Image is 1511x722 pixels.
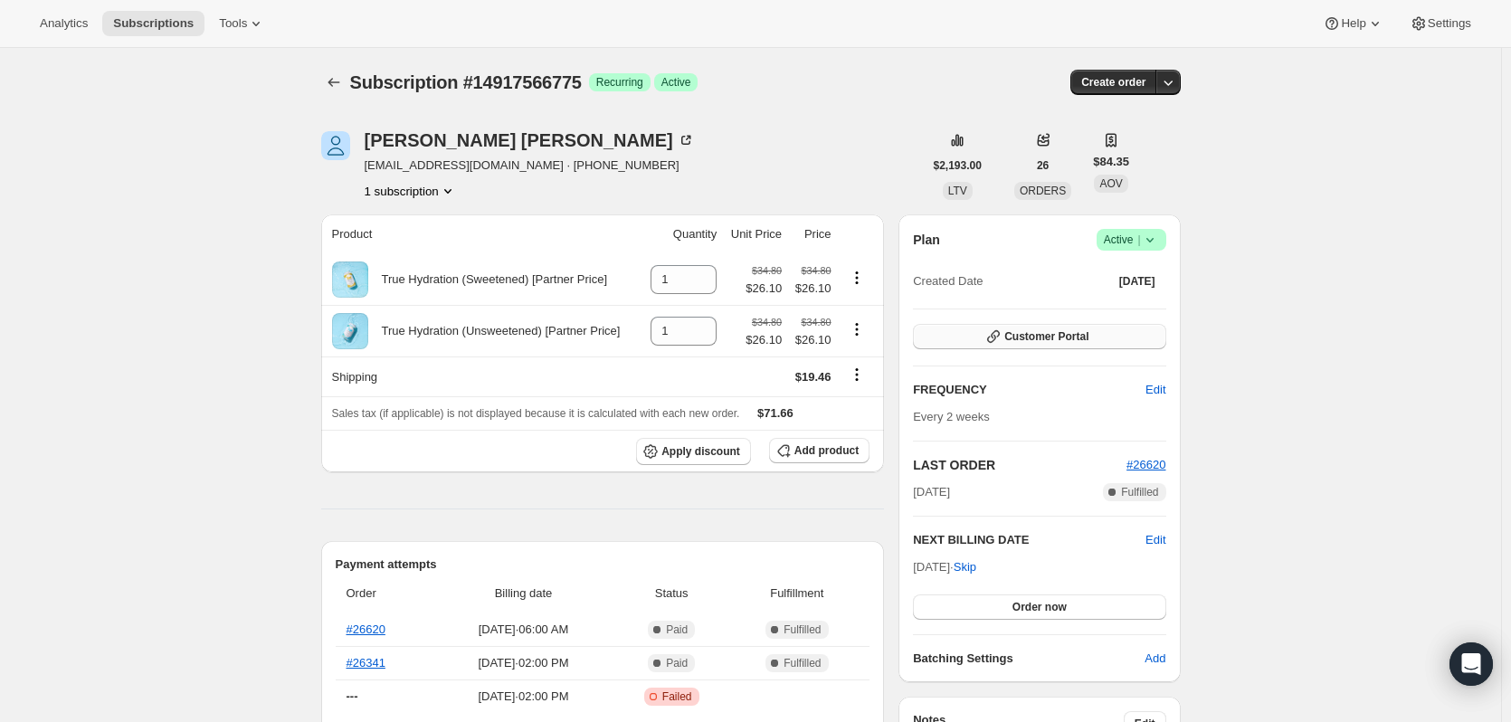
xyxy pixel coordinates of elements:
[321,131,350,160] span: Nicole Maggio
[661,444,740,459] span: Apply discount
[1145,531,1165,549] button: Edit
[1145,381,1165,399] span: Edit
[347,622,385,636] a: #26620
[1428,16,1471,31] span: Settings
[636,438,751,465] button: Apply discount
[913,560,976,574] span: [DATE] ·
[1341,16,1365,31] span: Help
[801,317,831,328] small: $34.80
[1104,231,1159,249] span: Active
[913,594,1165,620] button: Order now
[746,331,782,349] span: $26.10
[948,185,967,197] span: LTV
[619,584,725,603] span: Status
[332,407,740,420] span: Sales tax (if applicable) is not displayed because it is calculated with each new order.
[321,356,641,396] th: Shipping
[596,75,643,90] span: Recurring
[787,214,836,254] th: Price
[1126,458,1165,471] a: #26620
[1037,158,1049,173] span: 26
[336,556,870,574] h2: Payment attempts
[219,16,247,31] span: Tools
[368,271,608,289] div: True Hydration (Sweetened) [Partner Price]
[769,438,870,463] button: Add product
[321,214,641,254] th: Product
[347,689,358,703] span: ---
[1108,269,1166,294] button: [DATE]
[332,313,368,349] img: product img
[913,231,940,249] h2: Plan
[102,11,204,36] button: Subscriptions
[1081,75,1145,90] span: Create order
[350,72,582,92] span: Subscription #14917566775
[1020,185,1066,197] span: ORDERS
[1070,70,1156,95] button: Create order
[1026,153,1060,178] button: 26
[1449,642,1493,686] div: Open Intercom Messenger
[1099,177,1122,190] span: AOV
[913,324,1165,349] button: Customer Portal
[842,319,871,339] button: Product actions
[842,268,871,288] button: Product actions
[439,688,608,706] span: [DATE] · 02:00 PM
[913,272,983,290] span: Created Date
[336,574,434,613] th: Order
[40,16,88,31] span: Analytics
[365,182,457,200] button: Product actions
[1399,11,1482,36] button: Settings
[934,158,982,173] span: $2,193.00
[913,381,1145,399] h2: FREQUENCY
[736,584,860,603] span: Fulfillment
[784,656,821,670] span: Fulfilled
[913,650,1145,668] h6: Batching Settings
[757,406,794,420] span: $71.66
[29,11,99,36] button: Analytics
[662,689,692,704] span: Failed
[943,553,987,582] button: Skip
[722,214,787,254] th: Unit Price
[1012,600,1067,614] span: Order now
[923,153,993,178] button: $2,193.00
[793,331,831,349] span: $26.10
[1135,375,1176,404] button: Edit
[1312,11,1394,36] button: Help
[666,622,688,637] span: Paid
[666,656,688,670] span: Paid
[1004,329,1088,344] span: Customer Portal
[439,654,608,672] span: [DATE] · 02:00 PM
[1119,274,1155,289] span: [DATE]
[439,621,608,639] span: [DATE] · 06:00 AM
[746,280,782,298] span: $26.10
[913,410,990,423] span: Every 2 weeks
[913,456,1126,474] h2: LAST ORDER
[365,157,695,175] span: [EMAIL_ADDRESS][DOMAIN_NAME] · [PHONE_NUMBER]
[1093,153,1129,171] span: $84.35
[321,70,347,95] button: Subscriptions
[1121,485,1158,499] span: Fulfilled
[368,322,621,340] div: True Hydration (Unsweetened) [Partner Price]
[208,11,276,36] button: Tools
[842,365,871,385] button: Shipping actions
[1137,233,1140,247] span: |
[913,483,950,501] span: [DATE]
[1126,456,1165,474] button: #26620
[801,265,831,276] small: $34.80
[1145,650,1165,668] span: Add
[752,265,782,276] small: $34.80
[793,280,831,298] span: $26.10
[954,558,976,576] span: Skip
[365,131,695,149] div: [PERSON_NAME] [PERSON_NAME]
[795,370,832,384] span: $19.46
[1134,644,1176,673] button: Add
[794,443,859,458] span: Add product
[113,16,194,31] span: Subscriptions
[752,317,782,328] small: $34.80
[439,584,608,603] span: Billing date
[641,214,722,254] th: Quantity
[332,261,368,298] img: product img
[347,656,385,670] a: #26341
[913,531,1145,549] h2: NEXT BILLING DATE
[784,622,821,637] span: Fulfilled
